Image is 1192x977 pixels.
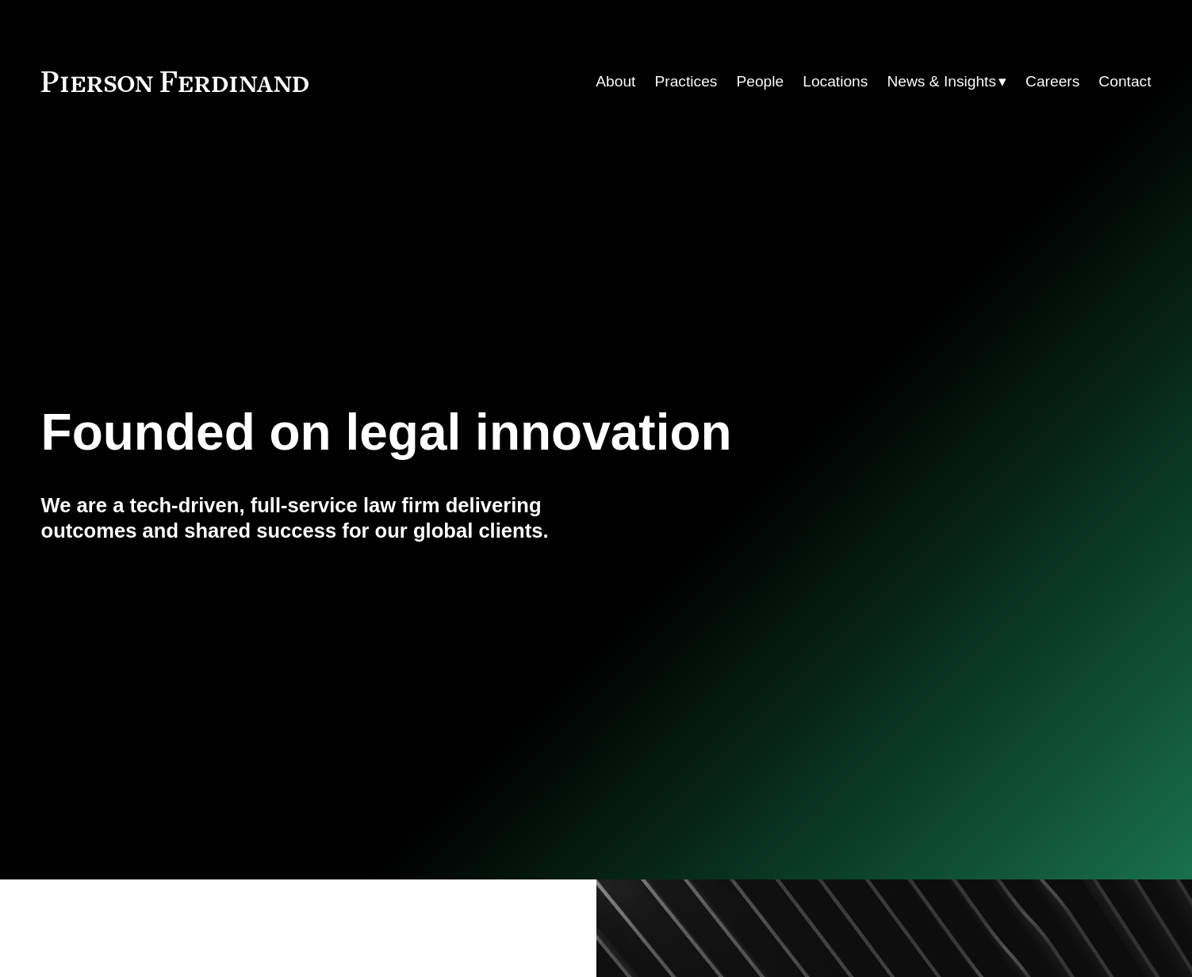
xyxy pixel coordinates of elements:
[803,67,868,97] a: Locations
[655,67,718,97] a: Practices
[41,492,596,544] h4: We are a tech-driven, full-service law firm delivering outcomes and shared success for our global...
[736,67,784,97] a: People
[41,404,967,462] h1: Founded on legal innovation
[1098,67,1151,97] a: Contact
[887,67,1006,97] a: folder dropdown
[596,67,635,97] a: About
[1025,67,1079,97] a: Careers
[887,68,996,96] span: News & Insights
